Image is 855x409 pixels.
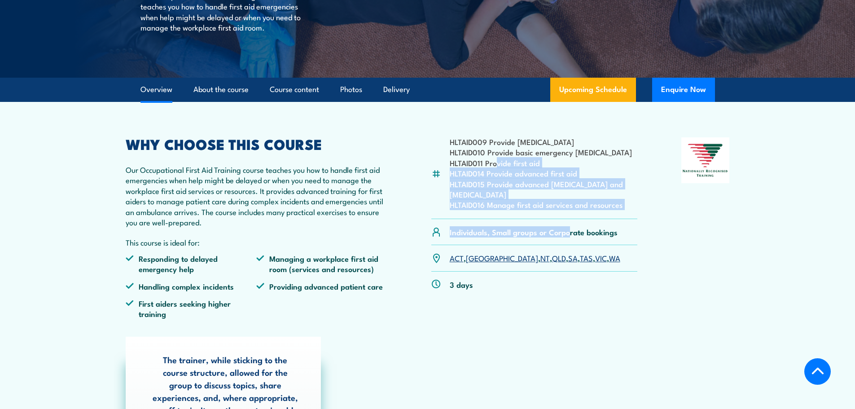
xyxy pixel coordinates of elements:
a: Upcoming Schedule [550,78,636,102]
p: Individuals, Small groups or Corporate bookings [450,227,618,237]
a: VIC [595,252,607,263]
a: TAS [580,252,593,263]
li: HLTAID010 Provide basic emergency [MEDICAL_DATA] [450,147,638,157]
li: HLTAID016 Manage first aid services and resources [450,199,638,210]
p: , , , , , , , [450,253,620,263]
a: WA [609,252,620,263]
a: QLD [552,252,566,263]
li: Providing advanced patient care [256,281,387,291]
p: Our Occupational First Aid Training course teaches you how to handle first aid emergencies when h... [126,164,388,227]
a: Course content [270,78,319,101]
a: Delivery [383,78,410,101]
li: HLTAID014 Provide advanced first aid [450,168,638,178]
a: Overview [140,78,172,101]
a: NT [540,252,550,263]
a: SA [568,252,578,263]
li: HLTAID011 Provide first aid [450,158,638,168]
h2: WHY CHOOSE THIS COURSE [126,137,388,150]
a: [GEOGRAPHIC_DATA] [466,252,538,263]
a: Photos [340,78,362,101]
li: HLTAID009 Provide [MEDICAL_DATA] [450,136,638,147]
li: Handling complex incidents [126,281,257,291]
button: Enquire Now [652,78,715,102]
li: Managing a workplace first aid room (services and resources) [256,253,387,274]
img: Nationally Recognised Training logo. [681,137,730,183]
a: About the course [193,78,249,101]
li: HLTAID015 Provide advanced [MEDICAL_DATA] and [MEDICAL_DATA] [450,179,638,200]
p: This course is ideal for: [126,237,388,247]
li: Responding to delayed emergency help [126,253,257,274]
a: ACT [450,252,464,263]
li: First aiders seeking higher training [126,298,257,319]
p: 3 days [450,279,473,290]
